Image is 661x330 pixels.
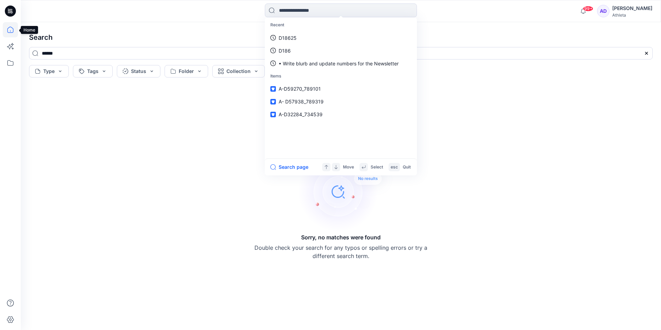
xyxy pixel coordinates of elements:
[597,5,609,17] div: AD
[279,86,321,92] span: A-D59270_789101
[612,12,652,18] div: Athleta
[298,150,395,233] img: Sorry, no matches were found
[279,99,324,104] span: A- D57938_789319
[403,164,411,171] p: Quit
[117,65,160,77] button: Status
[612,4,652,12] div: [PERSON_NAME]
[266,19,416,31] p: Recent
[266,31,416,44] a: D18625
[583,6,593,11] span: 99+
[391,164,398,171] p: esc
[212,65,265,77] button: Collection
[266,95,416,108] a: A- D57938_789319
[301,233,381,241] h5: Sorry, no matches were found
[279,60,399,67] p: • Write blurb and update numbers for the Newsletter
[343,164,354,171] p: Move
[29,65,69,77] button: Type
[266,44,416,57] a: D186
[266,57,416,70] a: • Write blurb and update numbers for the Newsletter
[279,47,291,54] p: D186
[270,163,308,171] button: Search page
[73,65,113,77] button: Tags
[266,82,416,95] a: A-D59270_789101
[279,34,297,42] p: D18625
[24,28,658,47] h4: Search
[279,111,323,117] span: A-D32284_734539
[266,70,416,83] p: Items
[266,108,416,121] a: A-D32284_734539
[254,244,427,260] p: Double check your search for any typos or spelling errors or try a different search term.
[165,65,208,77] button: Folder
[371,164,383,171] p: Select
